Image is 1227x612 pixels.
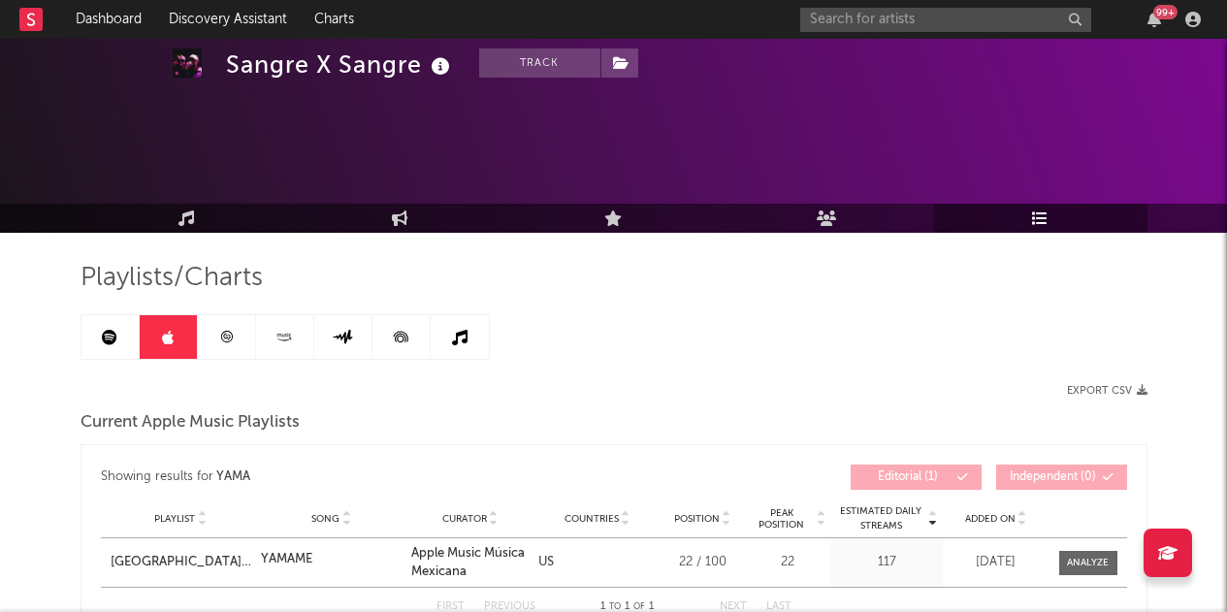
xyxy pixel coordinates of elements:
[1009,471,1098,483] span: Independent ( 0 )
[720,601,747,612] button: Next
[766,601,791,612] button: Last
[674,513,720,525] span: Position
[442,513,487,525] span: Curator
[1153,5,1178,19] div: 99 +
[565,513,619,525] span: Countries
[479,48,600,78] button: Track
[484,601,535,612] button: Previous
[81,267,263,290] span: Playlists/Charts
[261,550,312,569] div: YAMAME
[538,556,554,568] a: US
[154,513,195,525] span: Playlist
[948,553,1045,572] div: [DATE]
[666,553,739,572] div: 22 / 100
[226,48,455,81] div: Sangre X Sangre
[1147,12,1161,27] button: 99+
[836,553,938,572] div: 117
[81,411,300,435] span: Current Apple Music Playlists
[863,471,953,483] span: Editorial ( 1 )
[800,8,1091,32] input: Search for artists
[101,465,614,490] div: Showing results for
[996,465,1127,490] button: Independent(0)
[411,547,525,579] a: Apple Music Música Mexicana
[749,507,815,531] span: Peak Position
[311,513,339,525] span: Song
[111,553,251,572] a: [GEOGRAPHIC_DATA][PERSON_NAME]
[1067,385,1147,397] button: Export CSV
[609,602,621,611] span: to
[216,466,250,489] div: YAMA
[836,504,926,533] span: Estimated Daily Streams
[436,601,465,612] button: First
[633,602,645,611] span: of
[749,553,826,572] div: 22
[965,513,1016,525] span: Added On
[851,465,982,490] button: Editorial(1)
